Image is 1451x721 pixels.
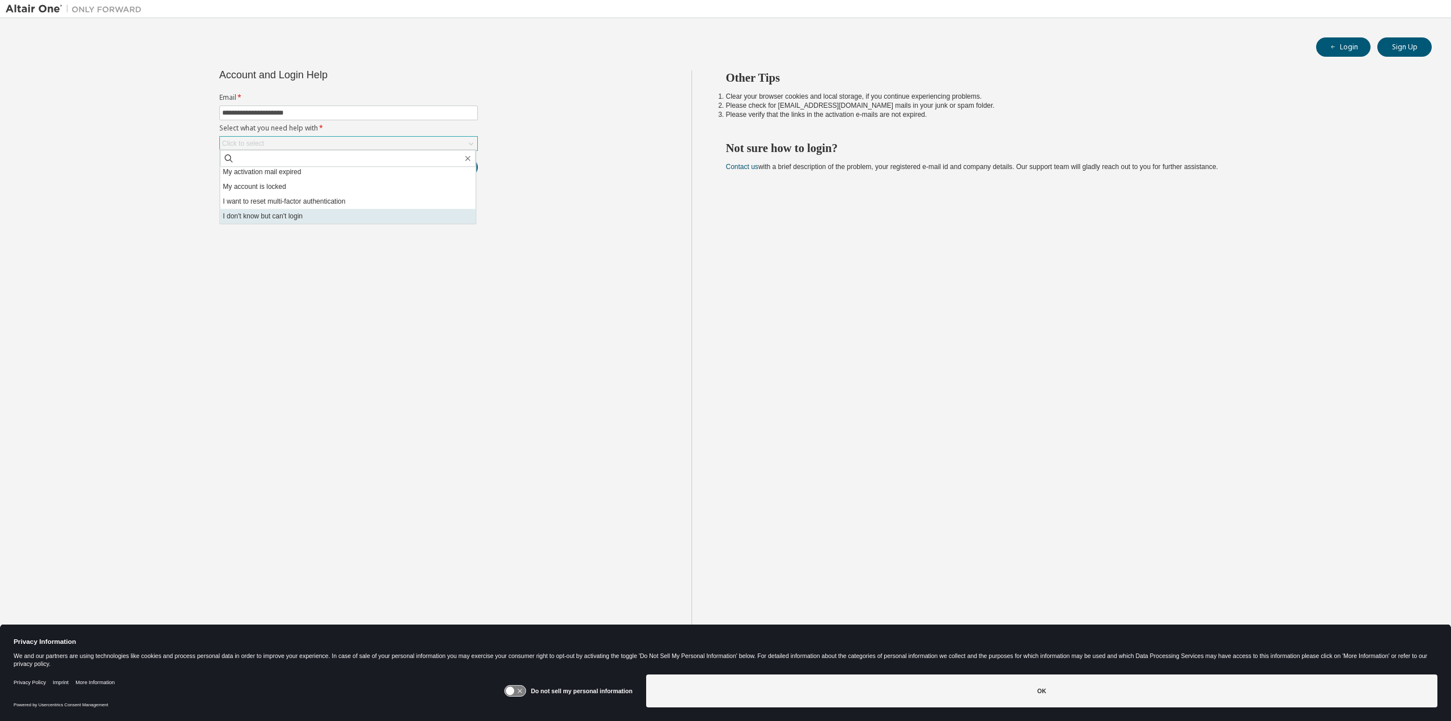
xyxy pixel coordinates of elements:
li: My activation mail expired [220,165,476,179]
a: Contact us [726,163,758,171]
li: Please verify that the links in the activation e-mails are not expired. [726,110,1412,119]
button: Sign Up [1377,37,1432,57]
label: Select what you need help with [219,124,478,133]
div: Account and Login Help [219,70,426,79]
div: Click to select [222,139,264,148]
div: Click to select [220,137,477,150]
li: Please check for [EMAIL_ADDRESS][DOMAIN_NAME] mails in your junk or spam folder. [726,101,1412,110]
button: Login [1316,37,1371,57]
h2: Other Tips [726,70,1412,85]
img: Altair One [6,3,147,15]
label: Email [219,93,478,102]
h2: Not sure how to login? [726,141,1412,155]
li: Clear your browser cookies and local storage, if you continue experiencing problems. [726,92,1412,101]
span: with a brief description of the problem, your registered e-mail id and company details. Our suppo... [726,163,1218,171]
